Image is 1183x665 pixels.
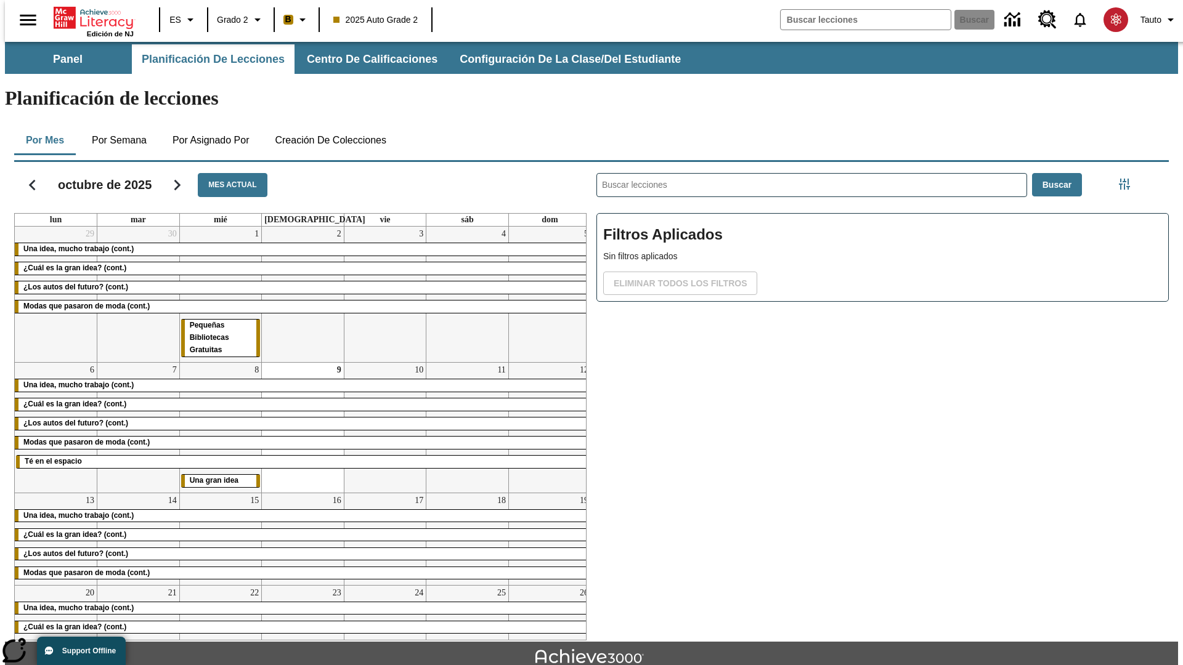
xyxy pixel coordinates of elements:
button: Lenguaje: ES, Selecciona un idioma [164,9,203,31]
span: ¿Cuál es la gran idea? (cont.) [23,623,126,631]
a: 11 de octubre de 2025 [495,363,508,377]
td: 17 de octubre de 2025 [344,493,426,585]
td: 11 de octubre de 2025 [426,362,509,493]
span: Una idea, mucho trabajo (cont.) [23,603,134,612]
div: Una idea, mucho trabajo (cont.) [15,243,591,256]
div: ¿Cuál es la gran idea? (cont.) [15,398,591,411]
td: 8 de octubre de 2025 [179,362,262,493]
span: Modas que pasaron de moda (cont.) [23,568,150,577]
span: ¿Los autos del futuro? (cont.) [23,549,128,558]
span: Configuración de la clase/del estudiante [460,52,681,66]
td: 3 de octubre de 2025 [344,227,426,362]
div: Una gran idea [181,475,261,487]
td: 10 de octubre de 2025 [344,362,426,493]
td: 14 de octubre de 2025 [97,493,180,585]
a: 18 de octubre de 2025 [495,493,508,508]
td: 4 de octubre de 2025 [426,227,509,362]
p: Sin filtros aplicados [603,250,1162,263]
button: Creación de colecciones [265,126,396,155]
td: 19 de octubre de 2025 [508,493,591,585]
span: Una gran idea [190,476,238,485]
a: 20 de octubre de 2025 [83,586,97,600]
a: 7 de octubre de 2025 [170,363,179,377]
div: ¿Cuál es la gran idea? (cont.) [15,262,591,275]
a: 21 de octubre de 2025 [166,586,179,600]
div: Una idea, mucho trabajo (cont.) [15,602,591,615]
a: domingo [539,214,560,226]
a: 14 de octubre de 2025 [166,493,179,508]
a: viernes [377,214,392,226]
a: 24 de octubre de 2025 [412,586,426,600]
span: B [285,12,291,27]
span: Té en el espacio [25,457,82,465]
button: Panel [6,44,129,74]
span: Modas que pasaron de moda (cont.) [23,438,150,446]
button: Configuración de la clase/del estudiante [450,44,691,74]
button: Support Offline [37,637,126,665]
td: 13 de octubre de 2025 [15,493,97,585]
div: Una idea, mucho trabajo (cont.) [15,510,591,522]
a: Centro de información [997,3,1031,37]
td: 15 de octubre de 2025 [179,493,262,585]
a: 1 de octubre de 2025 [252,227,261,241]
button: Abrir el menú lateral [10,2,46,38]
span: ¿Los autos del futuro? (cont.) [23,419,128,427]
span: ¿Los autos del futuro? (cont.) [23,283,128,291]
button: Planificación de lecciones [132,44,295,74]
td: 12 de octubre de 2025 [508,362,591,493]
a: 17 de octubre de 2025 [412,493,426,508]
span: 2025 Auto Grade 2 [333,14,418,26]
div: Subbarra de navegación [5,42,1178,74]
a: 30 de septiembre de 2025 [166,227,179,241]
td: 2 de octubre de 2025 [262,227,344,362]
span: ¿Cuál es la gran idea? (cont.) [23,530,126,539]
div: Modas que pasaron de moda (cont.) [15,437,591,449]
a: 3 de octubre de 2025 [417,227,426,241]
td: 1 de octubre de 2025 [179,227,262,362]
a: Centro de recursos, Se abrirá en una pestaña nueva. [1031,3,1064,36]
div: ¿Los autos del futuro? (cont.) [15,281,591,294]
button: Regresar [17,169,48,201]
a: 4 de octubre de 2025 [499,227,508,241]
a: jueves [262,214,368,226]
h2: octubre de 2025 [58,177,152,192]
span: Planificación de lecciones [142,52,285,66]
span: Modas que pasaron de moda (cont.) [23,302,150,310]
div: Buscar [587,157,1169,640]
a: sábado [458,214,476,226]
a: Portada [54,6,134,30]
button: Por mes [14,126,76,155]
a: Notificaciones [1064,4,1096,36]
div: Pequeñas Bibliotecas Gratuitas [181,320,261,357]
td: 7 de octubre de 2025 [97,362,180,493]
a: 26 de octubre de 2025 [577,586,591,600]
button: Escoja un nuevo avatar [1096,4,1136,36]
a: 23 de octubre de 2025 [330,586,344,600]
a: miércoles [211,214,230,226]
div: Calendario [4,157,587,640]
span: Support Offline [62,647,116,655]
button: Seguir [161,169,193,201]
button: Perfil/Configuración [1136,9,1183,31]
span: Edición de NJ [87,30,134,38]
span: Una idea, mucho trabajo (cont.) [23,381,134,389]
span: Una idea, mucho trabajo (cont.) [23,511,134,520]
a: 8 de octubre de 2025 [252,363,261,377]
span: Centro de calificaciones [307,52,437,66]
a: 12 de octubre de 2025 [577,363,591,377]
a: 6 de octubre de 2025 [87,363,97,377]
h2: Filtros Aplicados [603,220,1162,250]
a: lunes [47,214,64,226]
h1: Planificación de lecciones [5,87,1178,110]
a: 2 de octubre de 2025 [335,227,344,241]
input: Buscar campo [781,10,951,30]
div: ¿Los autos del futuro? (cont.) [15,417,591,430]
a: 22 de octubre de 2025 [248,586,261,600]
div: Té en el espacio [16,456,590,468]
div: Subbarra de navegación [5,44,692,74]
span: Grado 2 [217,14,248,26]
button: Buscar [1032,173,1082,197]
td: 6 de octubre de 2025 [15,362,97,493]
a: 16 de octubre de 2025 [330,493,344,508]
a: 10 de octubre de 2025 [412,363,426,377]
